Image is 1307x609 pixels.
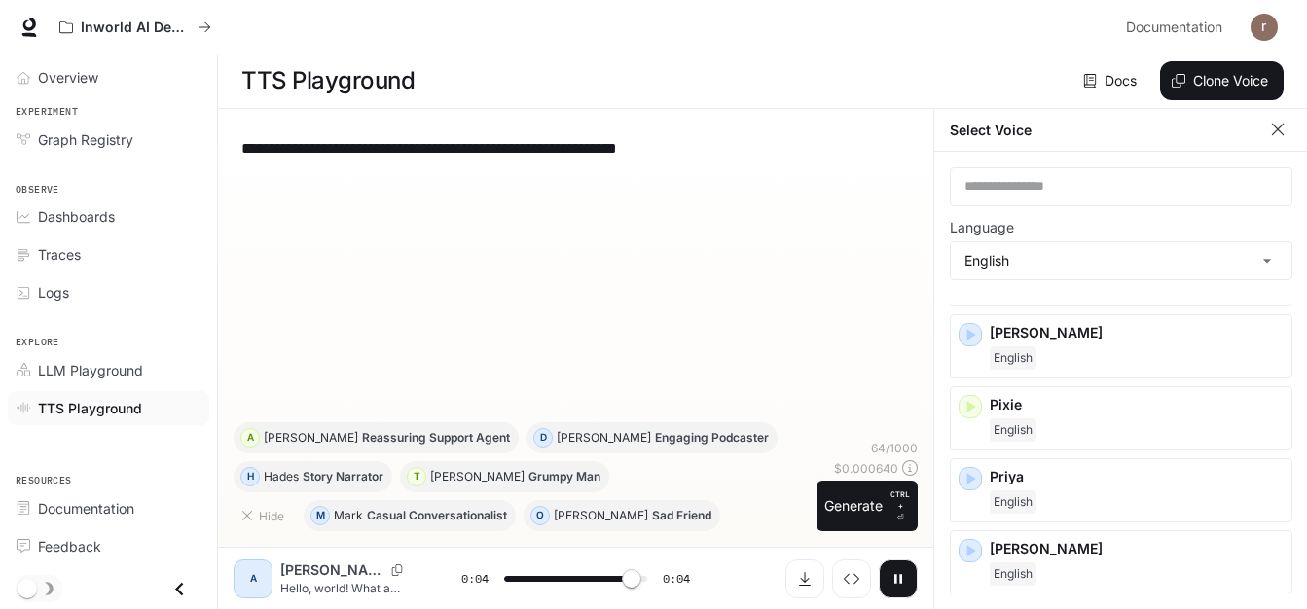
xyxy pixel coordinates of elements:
[890,488,910,512] p: CTRL +
[234,461,392,492] button: HHadesStory Narrator
[1079,61,1144,100] a: Docs
[234,422,519,453] button: A[PERSON_NAME]Reassuring Support Agent
[38,67,98,88] span: Overview
[241,422,259,453] div: A
[990,323,1284,342] p: [PERSON_NAME]
[531,500,549,531] div: O
[1118,8,1237,47] a: Documentation
[534,422,552,453] div: D
[8,123,209,157] a: Graph Registry
[951,242,1291,279] div: English
[38,360,143,380] span: LLM Playground
[241,61,415,100] h1: TTS Playground
[990,490,1036,514] span: English
[430,471,525,483] p: [PERSON_NAME]
[8,199,209,233] a: Dashboards
[1160,61,1284,100] button: Clone Voice
[990,467,1284,486] p: Priya
[280,580,415,596] p: Hello, world! What a wonderful day to be a text-to-speech model!
[383,564,411,576] button: Copy Voice ID
[311,500,329,531] div: M
[334,510,363,521] p: Mark
[652,510,711,521] p: Sad Friend
[38,206,115,227] span: Dashboards
[526,422,778,453] button: D[PERSON_NAME]Engaging Podcaster
[990,562,1036,586] span: English
[655,432,769,444] p: Engaging Podcaster
[8,491,209,525] a: Documentation
[8,529,209,563] a: Feedback
[38,536,101,556] span: Feedback
[158,569,201,609] button: Close drawer
[817,481,918,531] button: GenerateCTRL +⏎
[1251,14,1278,41] img: User avatar
[303,471,383,483] p: Story Narrator
[38,398,142,418] span: TTS Playground
[785,559,824,598] button: Download audio
[234,500,296,531] button: Hide
[408,461,425,492] div: T
[8,237,209,271] a: Traces
[304,500,516,531] button: MMarkCasual Conversationalist
[38,498,134,519] span: Documentation
[950,221,1014,234] p: Language
[367,510,507,521] p: Casual Conversationalist
[81,19,190,36] p: Inworld AI Demos
[528,471,600,483] p: Grumpy Man
[18,577,37,598] span: Dark mode toggle
[362,432,510,444] p: Reassuring Support Agent
[264,471,299,483] p: Hades
[241,461,259,492] div: H
[8,391,209,425] a: TTS Playground
[38,244,81,265] span: Traces
[832,559,871,598] button: Inspect
[990,346,1036,370] span: English
[264,432,358,444] p: [PERSON_NAME]
[38,129,133,150] span: Graph Registry
[554,510,648,521] p: [PERSON_NAME]
[990,395,1284,414] p: Pixie
[524,500,720,531] button: O[PERSON_NAME]Sad Friend
[400,461,609,492] button: T[PERSON_NAME]Grumpy Man
[1126,16,1222,40] span: Documentation
[461,569,489,589] span: 0:04
[237,563,269,594] div: A
[663,569,690,589] span: 0:04
[557,432,651,444] p: [PERSON_NAME]
[8,353,209,387] a: LLM Playground
[8,275,209,309] a: Logs
[1245,8,1284,47] button: User avatar
[51,8,220,47] button: All workspaces
[990,418,1036,442] span: English
[890,488,910,523] p: ⏎
[280,560,383,580] p: [PERSON_NAME]
[8,60,209,94] a: Overview
[38,282,69,303] span: Logs
[990,539,1284,558] p: [PERSON_NAME]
